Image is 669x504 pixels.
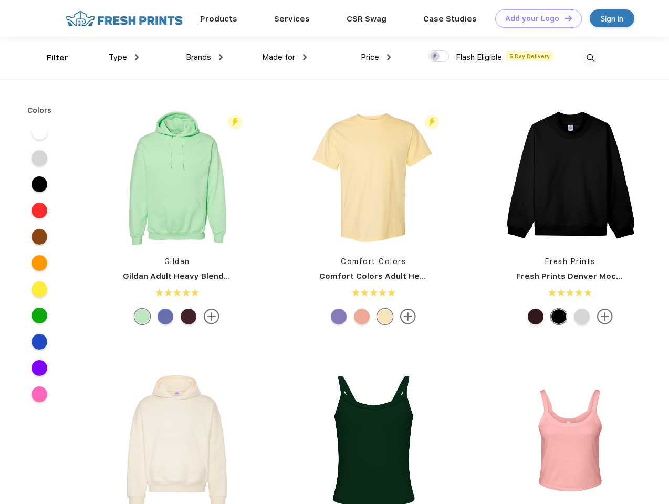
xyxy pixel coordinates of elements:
[387,54,391,60] img: dropdown.png
[204,309,219,324] img: more.svg
[377,309,393,324] div: Banana
[19,105,60,116] div: Colors
[341,257,406,266] a: Comfort Colors
[123,271,352,281] a: Gildan Adult Heavy Blend 8 Oz. 50/50 Hooded Sweatshirt
[545,257,595,266] a: Fresh Prints
[303,54,307,60] img: dropdown.png
[262,52,295,62] span: Made for
[107,106,247,246] img: func=resize&h=266
[505,14,559,23] div: Add your Logo
[200,14,237,24] a: Products
[597,309,613,324] img: more.svg
[304,106,443,246] img: func=resize&h=266
[500,106,640,246] img: func=resize&h=266
[574,309,590,324] div: Ash Grey
[186,52,211,62] span: Brands
[62,9,186,28] img: fo%20logo%202.webp
[47,52,68,64] div: Filter
[331,309,347,324] div: Violet
[425,115,439,129] img: flash_active_toggle.svg
[219,54,223,60] img: dropdown.png
[506,51,553,61] span: 5 Day Delivery
[354,309,370,324] div: Peachy
[551,309,567,324] div: Black
[158,309,173,324] div: Violet
[319,271,491,281] a: Comfort Colors Adult Heavyweight T-Shirt
[582,49,599,67] img: desktop_search.svg
[164,257,190,266] a: Gildan
[361,52,379,62] span: Price
[565,15,572,21] img: DT
[181,309,196,324] div: Ht Sp Drk Maroon
[134,309,150,324] div: Mint Green
[590,9,634,27] a: Sign in
[528,309,543,324] div: Burgundy
[400,309,416,324] img: more.svg
[601,13,623,25] div: Sign in
[228,115,242,129] img: flash_active_toggle.svg
[456,52,502,62] span: Flash Eligible
[135,54,139,60] img: dropdown.png
[109,52,127,62] span: Type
